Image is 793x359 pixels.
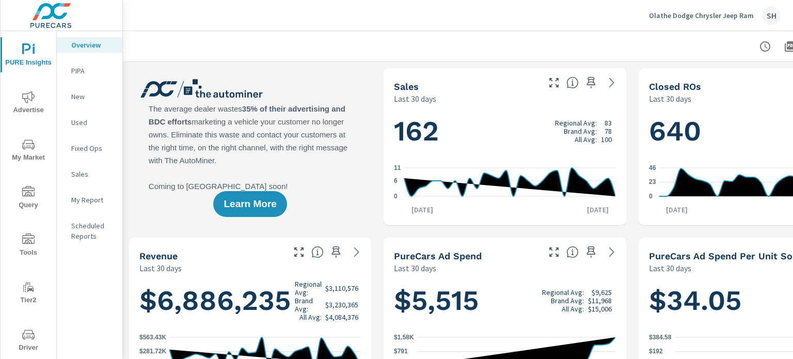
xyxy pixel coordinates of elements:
text: $281.72K [139,348,166,355]
p: Fixed Ops [71,143,114,153]
text: 46 [649,164,656,171]
p: All Avg: [299,313,322,321]
div: Used [57,115,122,130]
a: See more details in report [604,74,620,91]
div: Overview [57,37,122,53]
p: Last 30 days [394,92,436,105]
text: $384.58 [649,334,672,341]
p: 78 [605,127,612,135]
text: 23 [649,179,656,186]
p: [DATE] [580,205,616,215]
text: $791 [394,348,408,355]
p: Regional Avg: [295,280,322,296]
p: $3,230,365 [325,301,358,309]
p: All Avg: [562,305,584,313]
text: 0 [394,193,398,200]
span: Tier2 [4,281,53,306]
text: $563.43K [139,334,166,341]
div: Sales [57,166,122,182]
button: Make Fullscreen [546,244,562,260]
span: Save this to your personalized report [583,74,599,91]
text: 11 [394,164,401,171]
p: Used [71,117,114,128]
span: Tools [4,233,53,259]
p: My Report [71,195,114,205]
text: 0 [649,193,653,200]
p: $11,968 [588,296,612,305]
span: Save this to your personalized report [328,244,344,260]
p: $3,110,576 [325,284,358,292]
div: SH [762,6,781,25]
text: $1.58K [394,334,414,341]
h1: $5,515 [394,283,615,318]
p: Scheduled Reports [71,221,114,241]
p: $15,006 [588,305,612,313]
button: Learn More [213,191,287,217]
span: Learn More [224,199,276,209]
span: Driver [4,329,53,354]
p: $4,084,376 [325,313,358,321]
span: My Market [4,138,53,164]
p: Last 30 days [139,262,182,274]
div: Scheduled Reports [57,218,122,244]
text: $192 [649,348,663,355]
p: [DATE] [404,205,440,215]
p: Olathe Dodge Chrysler Jeep Ram [649,11,754,20]
p: Last 30 days [394,262,436,274]
span: Advertise [4,91,53,116]
button: Make Fullscreen [546,74,562,91]
h5: PureCars Ad Spend [394,251,482,261]
div: PIPA [57,63,122,79]
p: Last 30 days [649,92,691,105]
p: Sales [71,169,114,179]
span: Query [4,186,53,211]
p: PIPA [71,66,114,76]
span: Total cost of media for all PureCars channels for the selected dealership group over the selected... [566,246,579,258]
p: [DATE] [659,205,695,215]
h1: 162 [394,114,615,149]
span: Save this to your personalized report [583,244,599,260]
a: See more details in report [604,244,620,260]
p: Overview [71,40,114,50]
p: Brand Avg: [564,127,597,135]
div: Fixed Ops [57,141,122,156]
p: New [71,91,114,102]
p: Regional Avg: [555,119,597,127]
a: See more details in report [348,244,365,260]
p: Brand Avg: [551,296,584,305]
p: Last 30 days [649,262,691,274]
div: My Report [57,192,122,208]
p: Regional Avg: [542,288,584,296]
p: 100 [601,135,612,144]
p: Brand Avg: [295,296,322,313]
h5: Closed ROs [649,81,701,92]
h1: $6,886,235 [139,280,362,321]
span: PURE Insights [4,43,53,69]
div: New [57,89,122,104]
h5: Sales [394,81,419,92]
p: 83 [605,119,612,127]
button: Make Fullscreen [291,244,307,260]
text: 6 [394,177,398,184]
p: All Avg: [575,135,597,144]
p: $9,625 [592,288,612,296]
h5: Revenue [139,251,178,261]
span: Total sales revenue over the selected date range. [Source: This data is sourced from the dealer’s... [311,246,324,258]
span: Number of vehicles sold by the dealership over the selected date range. [Source: This data is sou... [566,76,579,89]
